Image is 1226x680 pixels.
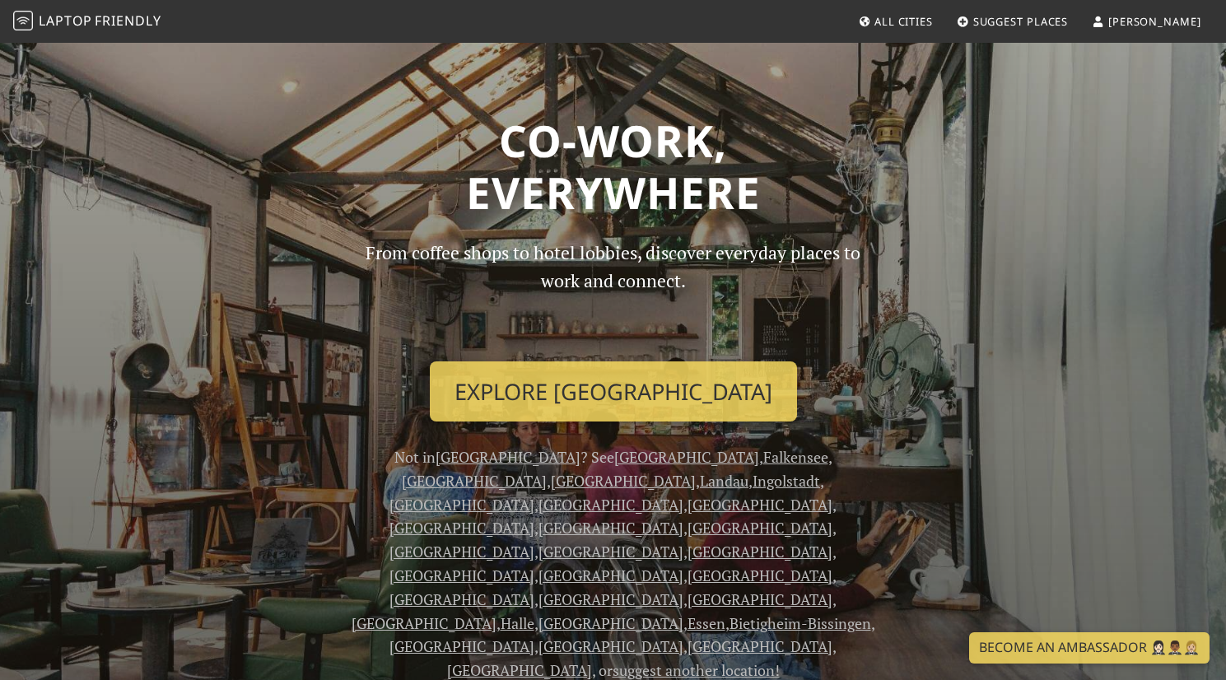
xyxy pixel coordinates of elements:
[1108,14,1201,29] span: [PERSON_NAME]
[13,11,33,30] img: LaptopFriendly
[538,589,683,609] a: [GEOGRAPHIC_DATA]
[538,542,683,561] a: [GEOGRAPHIC_DATA]
[753,471,820,491] a: Ingolstadt
[688,495,832,515] a: [GEOGRAPHIC_DATA]
[700,471,748,491] a: Landau
[352,613,496,633] a: [GEOGRAPHIC_DATA]
[39,12,92,30] span: Laptop
[538,566,683,585] a: [GEOGRAPHIC_DATA]
[95,12,161,30] span: Friendly
[763,447,828,467] a: Falkensee
[80,114,1147,219] h1: Co-work, Everywhere
[688,518,832,538] a: [GEOGRAPHIC_DATA]
[1085,7,1208,36] a: [PERSON_NAME]
[688,589,832,609] a: [GEOGRAPHIC_DATA]
[447,660,592,680] a: [GEOGRAPHIC_DATA]
[389,518,534,538] a: [GEOGRAPHIC_DATA]
[352,239,875,348] p: From coffee shops to hotel lobbies, discover everyday places to work and connect.
[969,632,1210,664] a: Become an Ambassador 🤵🏻‍♀️🤵🏾‍♂️🤵🏼‍♀️
[973,14,1069,29] span: Suggest Places
[874,14,933,29] span: All Cities
[389,495,534,515] a: [GEOGRAPHIC_DATA]
[352,447,875,680] span: Not in ? See , , , , , , , , , , , , , , , , , , , , , , , , , , , , , , or
[688,613,725,633] a: Essen
[688,636,832,656] a: [GEOGRAPHIC_DATA]
[538,636,683,656] a: [GEOGRAPHIC_DATA]
[851,7,939,36] a: All Cities
[389,566,534,585] a: [GEOGRAPHIC_DATA]
[551,471,696,491] a: [GEOGRAPHIC_DATA]
[538,518,683,538] a: [GEOGRAPHIC_DATA]
[613,660,780,680] a: suggest another location!
[688,542,832,561] a: [GEOGRAPHIC_DATA]
[13,7,161,36] a: LaptopFriendly LaptopFriendly
[538,495,683,515] a: [GEOGRAPHIC_DATA]
[538,613,683,633] a: [GEOGRAPHIC_DATA]
[389,636,534,656] a: [GEOGRAPHIC_DATA]
[614,447,759,467] a: [GEOGRAPHIC_DATA]
[730,613,871,633] a: Bietigheim-Bissingen
[389,589,534,609] a: [GEOGRAPHIC_DATA]
[430,361,797,422] a: Explore [GEOGRAPHIC_DATA]
[389,542,534,561] a: [GEOGRAPHIC_DATA]
[950,7,1075,36] a: Suggest Places
[436,447,580,467] a: [GEOGRAPHIC_DATA]
[501,613,534,633] a: Halle
[688,566,832,585] a: [GEOGRAPHIC_DATA]
[402,471,547,491] a: [GEOGRAPHIC_DATA]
